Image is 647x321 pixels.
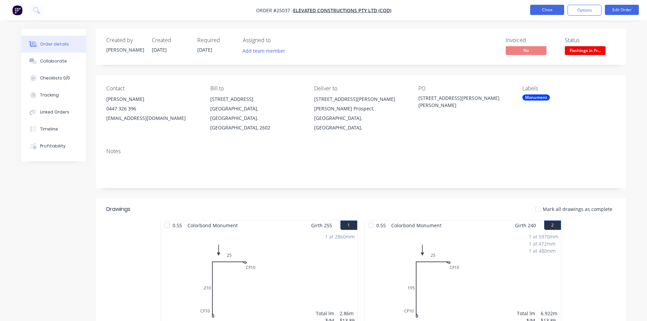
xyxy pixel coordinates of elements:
[12,5,22,15] img: Factory
[106,94,199,123] div: [PERSON_NAME]0447 326 396[EMAIL_ADDRESS][DOMAIN_NAME]
[522,94,550,101] div: Monument
[106,46,144,53] div: [PERSON_NAME]
[106,205,130,213] div: Drawings
[311,220,332,230] span: Girth 255
[340,310,355,317] div: 2.86m
[314,104,407,132] div: [PERSON_NAME] Prospect, [GEOGRAPHIC_DATA], [GEOGRAPHIC_DATA],
[40,75,70,81] div: Checklists 0/0
[185,220,240,230] span: Colorbond Monument
[506,46,546,55] span: No
[40,92,59,98] div: Tracking
[543,206,612,213] span: Mark all drawings as complete
[565,37,616,43] div: Status
[529,247,558,254] div: 1 at 480mm
[565,46,606,55] span: Flashings in Pr...
[106,85,199,92] div: Contact
[40,41,69,47] div: Order details
[522,85,615,92] div: Labels
[40,126,58,132] div: Timeline
[568,5,601,16] button: Options
[316,310,334,317] div: Total lm
[197,37,235,43] div: Required
[314,85,407,92] div: Deliver to
[314,94,407,132] div: [STREET_ADDRESS][PERSON_NAME][PERSON_NAME] Prospect, [GEOGRAPHIC_DATA], [GEOGRAPHIC_DATA],
[541,310,558,317] div: 6.922m
[515,220,536,230] span: Girth 240
[210,104,303,132] div: [GEOGRAPHIC_DATA], [GEOGRAPHIC_DATA], [GEOGRAPHIC_DATA], 2602
[106,94,199,104] div: [PERSON_NAME]
[239,46,289,55] button: Add team member
[210,85,303,92] div: Bill to
[418,85,511,92] div: PO
[152,37,189,43] div: Created
[106,37,144,43] div: Created by
[21,121,86,138] button: Timeline
[418,94,503,109] div: [STREET_ADDRESS][PERSON_NAME][PERSON_NAME]
[605,5,639,15] button: Edit Order
[374,220,389,230] span: 0.55
[106,104,199,113] div: 0447 326 396
[21,87,86,104] button: Tracking
[530,5,564,15] button: Close
[170,220,185,230] span: 0.55
[340,220,357,230] button: 1
[197,47,212,53] span: [DATE]
[21,53,86,70] button: Collaborate
[106,113,199,123] div: [EMAIL_ADDRESS][DOMAIN_NAME]
[389,220,444,230] span: Colorbond Monument
[106,148,616,155] div: Notes
[21,70,86,87] button: Checklists 0/0
[529,240,558,247] div: 1 at 472mm
[210,94,303,104] div: [STREET_ADDRESS]
[40,109,69,115] div: Linked Orders
[314,94,407,104] div: [STREET_ADDRESS][PERSON_NAME]
[517,310,535,317] div: Total lm
[325,233,355,240] div: 1 at 2860mm
[40,58,67,64] div: Collaborate
[544,220,561,230] button: 2
[506,37,557,43] div: Invoiced
[529,233,558,240] div: 1 at 5970mm
[256,7,293,14] span: Order #25037 -
[293,7,391,14] a: Elevated Constructions Pty Ltd (COD)
[152,47,167,53] span: [DATE]
[565,46,606,56] button: Flashings in Pr...
[40,143,66,149] div: Profitability
[21,138,86,155] button: Profitability
[243,37,311,43] div: Assigned to
[210,94,303,132] div: [STREET_ADDRESS][GEOGRAPHIC_DATA], [GEOGRAPHIC_DATA], [GEOGRAPHIC_DATA], 2602
[21,104,86,121] button: Linked Orders
[243,46,289,55] button: Add team member
[21,36,86,53] button: Order details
